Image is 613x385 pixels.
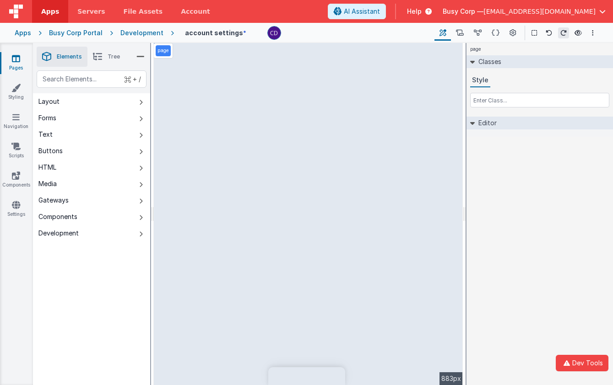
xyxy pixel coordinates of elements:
[33,143,150,159] button: Buttons
[33,225,150,241] button: Development
[587,27,598,38] button: Options
[33,209,150,225] button: Components
[108,53,120,60] span: Tree
[38,196,69,205] div: Gateways
[33,110,150,126] button: Forms
[268,27,281,39] img: a606d2cf83e4811ced2fe5d3972caf99
[407,7,422,16] span: Help
[38,179,57,188] div: Media
[38,146,63,155] div: Buttons
[77,7,105,16] span: Servers
[33,192,150,209] button: Gateways
[439,372,463,385] div: 883px
[38,229,79,238] div: Development
[157,47,169,54] p: page
[57,53,82,60] span: Elements
[37,70,146,88] input: Search Elements...
[124,7,163,16] span: File Assets
[33,126,150,143] button: Text
[344,7,380,16] span: AI Assistant
[475,117,497,129] h2: Editor
[120,28,163,37] div: Development
[443,7,606,16] button: Busy Corp — [EMAIL_ADDRESS][DOMAIN_NAME]
[38,130,53,139] div: Text
[15,28,31,37] div: Apps
[49,28,103,37] div: Busy Corp Portal
[41,7,59,16] span: Apps
[470,74,490,87] button: Style
[125,70,141,88] span: + /
[38,97,60,106] div: Layout
[38,163,56,172] div: HTML
[33,159,150,176] button: HTML
[33,176,150,192] button: Media
[483,7,596,16] span: [EMAIL_ADDRESS][DOMAIN_NAME]
[185,29,246,37] h4: account settings
[467,43,485,55] h4: page
[443,7,483,16] span: Busy Corp —
[556,355,608,371] button: Dev Tools
[475,55,501,68] h2: Classes
[154,43,463,385] div: -->
[38,113,56,123] div: Forms
[33,93,150,110] button: Layout
[470,93,609,107] input: Enter Class...
[38,212,77,221] div: Components
[328,4,386,19] button: AI Assistant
